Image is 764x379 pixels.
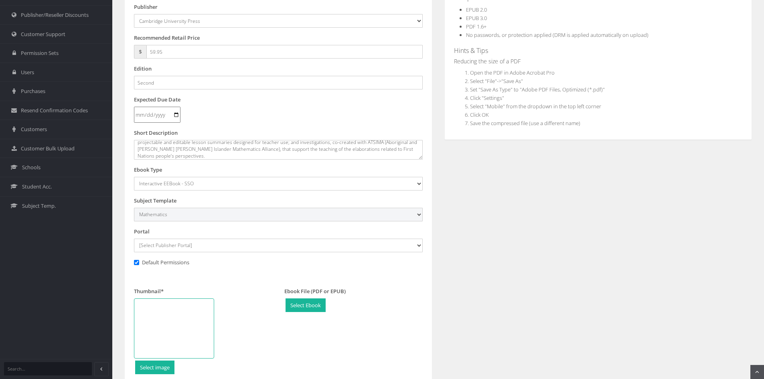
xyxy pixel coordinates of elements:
span: Users [21,69,34,76]
span: Subject Temp. [22,202,56,210]
li: No passwords, or protection applied (DRM is applied automatically on upload) [466,31,743,39]
li: Click "Settings" [470,94,743,102]
span: Publisher/Reseller Discounts [21,11,89,19]
span: Student Acc. [22,183,52,191]
li: Set "Save As Type" to "Adobe PDF Files, Optimized (*.pdf)" [470,85,743,94]
label: Edition [134,65,152,73]
li: Select "File"->"Save As" [470,77,743,85]
label: Ebook Type [134,166,162,174]
li: EPUB 3.0 [466,14,743,22]
span: $ [134,45,146,59]
h4: Hints & Tips [454,47,743,55]
span: Ebook File (PDF or EPUB) [284,288,346,295]
label: Portal [134,227,150,236]
li: PDF 1.6+ [466,22,743,31]
li: EPUB 2.0 [466,6,743,14]
li: Open the PDF in Adobe Acrobat Pro [470,69,743,77]
span: Customer Bulk Upload [21,145,75,152]
label: Thumbnail* [134,287,164,296]
span: Permission Sets [21,49,59,57]
span: Schools [22,164,41,171]
span: Customer Support [21,30,65,38]
label: Expected Due Date [134,95,180,104]
span: Customers [21,126,47,133]
h5: Reducing the size of a PDF [454,58,743,64]
li: Save the compressed file (use a different name) [470,119,743,128]
input: Default Permissions [134,260,139,265]
label: Default Permissions [134,258,189,267]
li: Select "Mobile" from the dropdown in the top left corner [470,102,743,111]
label: Short Description [134,129,178,137]
li: Click OK [470,111,743,119]
label: Recommended Retail Price [134,34,200,42]
span: Purchases [21,87,45,95]
span: Resend Confirmation Codes [21,107,88,114]
label: Publisher [134,3,158,11]
label: Subject Template [134,197,176,205]
input: Search... [4,362,92,375]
